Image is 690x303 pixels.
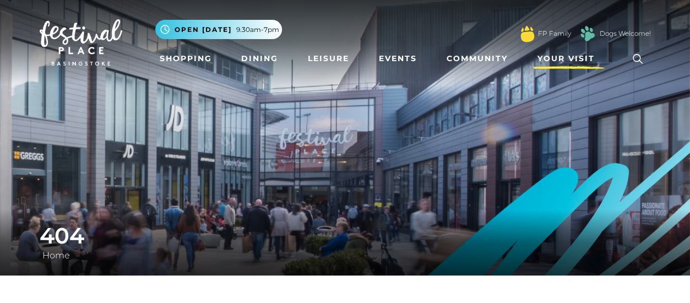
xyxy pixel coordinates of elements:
a: Leisure [303,48,354,69]
button: Open [DATE] 9.30am-7pm [155,20,282,39]
a: Home [40,250,73,261]
a: Shopping [155,48,216,69]
h1: 404 [40,223,651,249]
a: Your Visit [533,48,605,69]
span: 9.30am-7pm [236,25,279,35]
span: Your Visit [537,53,595,64]
span: Open [DATE] [175,25,232,35]
a: FP Family [538,29,571,39]
a: Dogs Welcome! [600,29,651,39]
a: Dining [237,48,282,69]
a: Events [374,48,421,69]
img: Festival Place Logo [40,19,122,66]
a: Community [442,48,512,69]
